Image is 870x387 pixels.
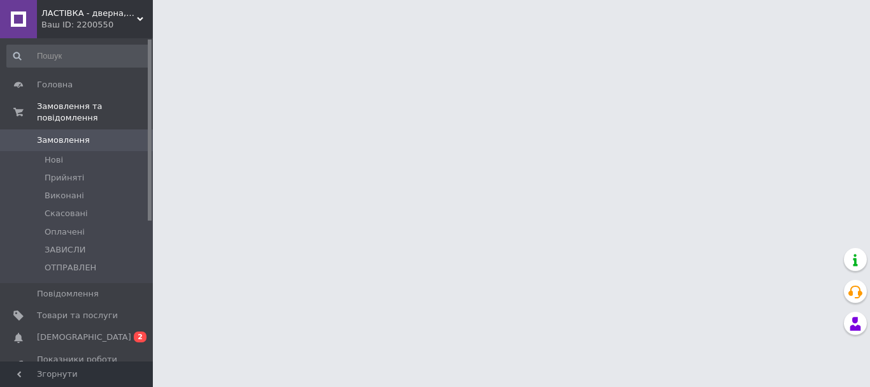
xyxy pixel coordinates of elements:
[37,332,131,343] span: [DEMOGRAPHIC_DATA]
[45,154,63,166] span: Нові
[45,208,88,219] span: Скасовані
[37,79,73,91] span: Головна
[45,190,84,201] span: Виконані
[41,8,137,19] span: ЛАСТІВКА - дверна, меблева, тарна фурнітура
[41,19,153,31] div: Ваш ID: 2200550
[37,288,99,300] span: Повідомлення
[45,172,84,184] span: Прийняті
[45,226,85,238] span: Оплачені
[37,354,118,377] span: Показники роботи компанії
[134,332,146,342] span: 2
[37,135,90,146] span: Замовлення
[45,244,85,256] span: ЗАВИСЛИ
[45,262,96,274] span: ОТПРАВЛЕН
[37,101,153,124] span: Замовлення та повідомлення
[6,45,150,68] input: Пошук
[37,310,118,321] span: Товари та послуги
